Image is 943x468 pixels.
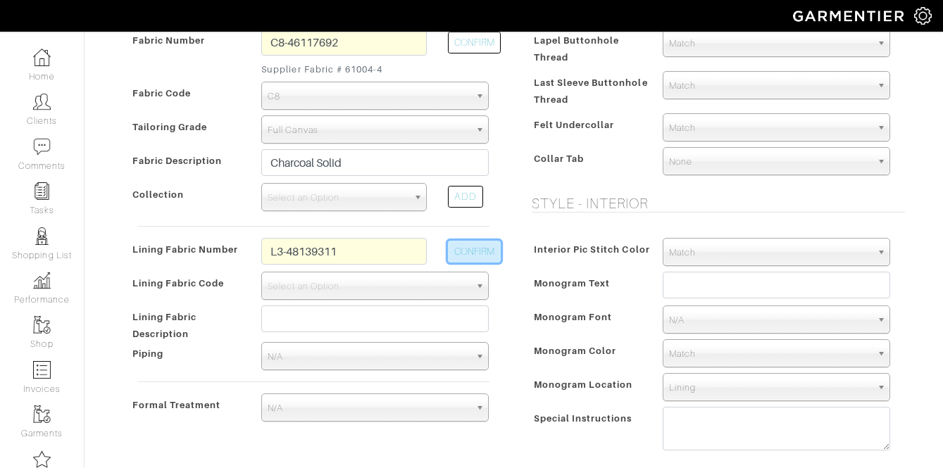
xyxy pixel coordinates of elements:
span: N/A [669,306,871,334]
span: Collar Tab [534,148,585,169]
span: Tailoring Grade [132,117,208,137]
img: garments-icon-b7da505a4dc4fd61783c78ac3ca0ef83fa9d6f193b1c9dc38574b1d14d53ca28.png [33,405,51,423]
span: Fabric Code [132,83,192,103]
button: CONFIRM [448,241,501,263]
span: Match [669,239,871,267]
span: Special Instructions [534,408,632,429]
span: Fabric Number [132,30,206,51]
span: Select an Option [268,272,470,301]
img: garments-icon-b7da505a4dc4fd61783c78ac3ca0ef83fa9d6f193b1c9dc38574b1d14d53ca28.png [33,316,51,334]
span: Monogram Text [534,273,611,293]
span: Piping [132,343,163,364]
span: Last Sleeve Buttonhole Thread [534,72,648,110]
img: clients-icon-6bae9207a08558b7cb47a8932f037763ab4055f8c8b6bfacd5dc20c3e0201464.png [33,93,51,110]
span: Lining Fabric Code [132,273,225,293]
span: Interior Pic Stitch Color [534,239,650,260]
span: Formal Treatment [132,395,221,415]
span: N/A [268,343,470,371]
span: Match [669,72,871,100]
span: N/A [268,394,470,422]
img: gear-icon-white-bd11855cb880d31180b6d7d6211b90ccbf57a29d726f0c71d8c61bd08dd39cc2.png [914,7,932,25]
img: garmentier-logo-header-white-b43fb05a5012e4ada735d5af1a66efaba907eab6374d6393d1fbf88cb4ef424d.png [786,4,914,28]
span: None [669,148,871,176]
small: Supplier Fabric # 61004-4 [261,63,427,76]
span: Match [669,340,871,368]
span: Felt Undercollar [534,115,615,135]
img: stylists-icon-eb353228a002819b7ec25b43dbf5f0378dd9e0616d9560372ff212230b889e62.png [33,227,51,245]
span: C8 [268,82,470,110]
span: Match [669,114,871,142]
span: Fabric Description [132,151,223,171]
span: Lining [669,374,871,402]
span: Monogram Color [534,341,617,361]
img: comment-icon-a0a6a9ef722e966f86d9cbdc48e553b5cf19dbc54f86b18d962a5391bc8f6eb6.png [33,138,51,156]
img: orders-icon-0abe47150d42831381b5fb84f609e132dff9fe21cb692f30cb5eec754e2cba89.png [33,361,51,379]
span: Monogram Location [534,374,633,395]
img: reminder-icon-8004d30b9f0a5d33ae49ab947aed9ed385cf756f9e5892f1edd6e32f2345188e.png [33,182,51,200]
span: Match [669,30,871,58]
span: Select an Option [268,184,408,212]
span: Full Canvas [268,116,470,144]
span: Lapel Buttonhole Thread [534,30,620,68]
img: dashboard-icon-dbcd8f5a0b271acd01030246c82b418ddd0df26cd7fceb0bd07c9910d44c42f6.png [33,49,51,66]
span: Collection [132,184,185,205]
span: Lining Fabric Description [132,307,197,344]
div: ADD [448,186,483,208]
h5: Style - Interior [532,195,905,212]
img: companies-icon-14a0f246c7e91f24465de634b560f0151b0cc5c9ce11af5fac52e6d7d6371812.png [33,450,51,468]
button: CONFIRM [448,32,501,53]
span: Monogram Font [534,307,613,327]
span: Lining Fabric Number [132,239,239,260]
img: graph-8b7af3c665d003b59727f371ae50e7771705bf0c487971e6e97d053d13c5068d.png [33,272,51,289]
